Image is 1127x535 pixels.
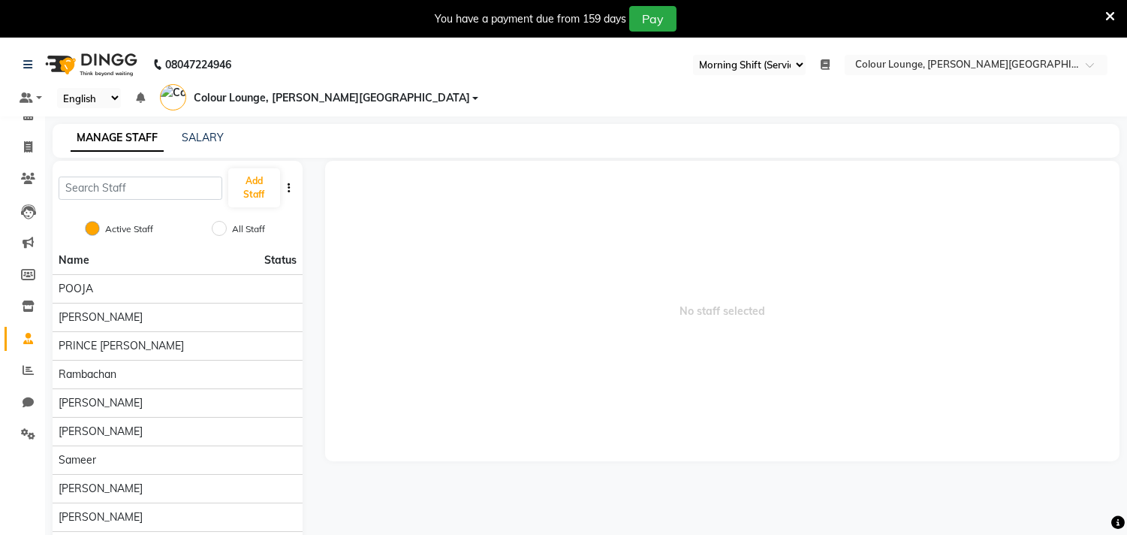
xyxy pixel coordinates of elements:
[194,90,470,106] span: Colour Lounge, [PERSON_NAME][GEOGRAPHIC_DATA]
[59,338,184,354] span: PRINCE [PERSON_NAME]
[59,452,96,468] span: Sameer
[59,177,222,200] input: Search Staff
[59,481,143,497] span: [PERSON_NAME]
[59,424,143,440] span: [PERSON_NAME]
[71,125,164,152] a: MANAGE STAFF
[325,161,1119,461] span: No staff selected
[59,310,143,325] span: [PERSON_NAME]
[59,395,143,411] span: [PERSON_NAME]
[182,131,224,144] a: SALARY
[629,6,677,32] button: Pay
[38,44,141,86] img: logo
[232,222,265,236] label: All Staff
[59,281,93,297] span: POOJA
[228,168,280,207] button: Add Staff
[105,222,153,236] label: Active Staff
[435,11,626,27] div: You have a payment due from 159 days
[59,367,116,382] span: Rambachan
[165,44,231,86] b: 08047224946
[264,252,297,268] span: Status
[160,84,186,110] img: Colour Lounge, Lawrence Road
[59,509,143,525] span: [PERSON_NAME]
[59,253,89,267] span: Name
